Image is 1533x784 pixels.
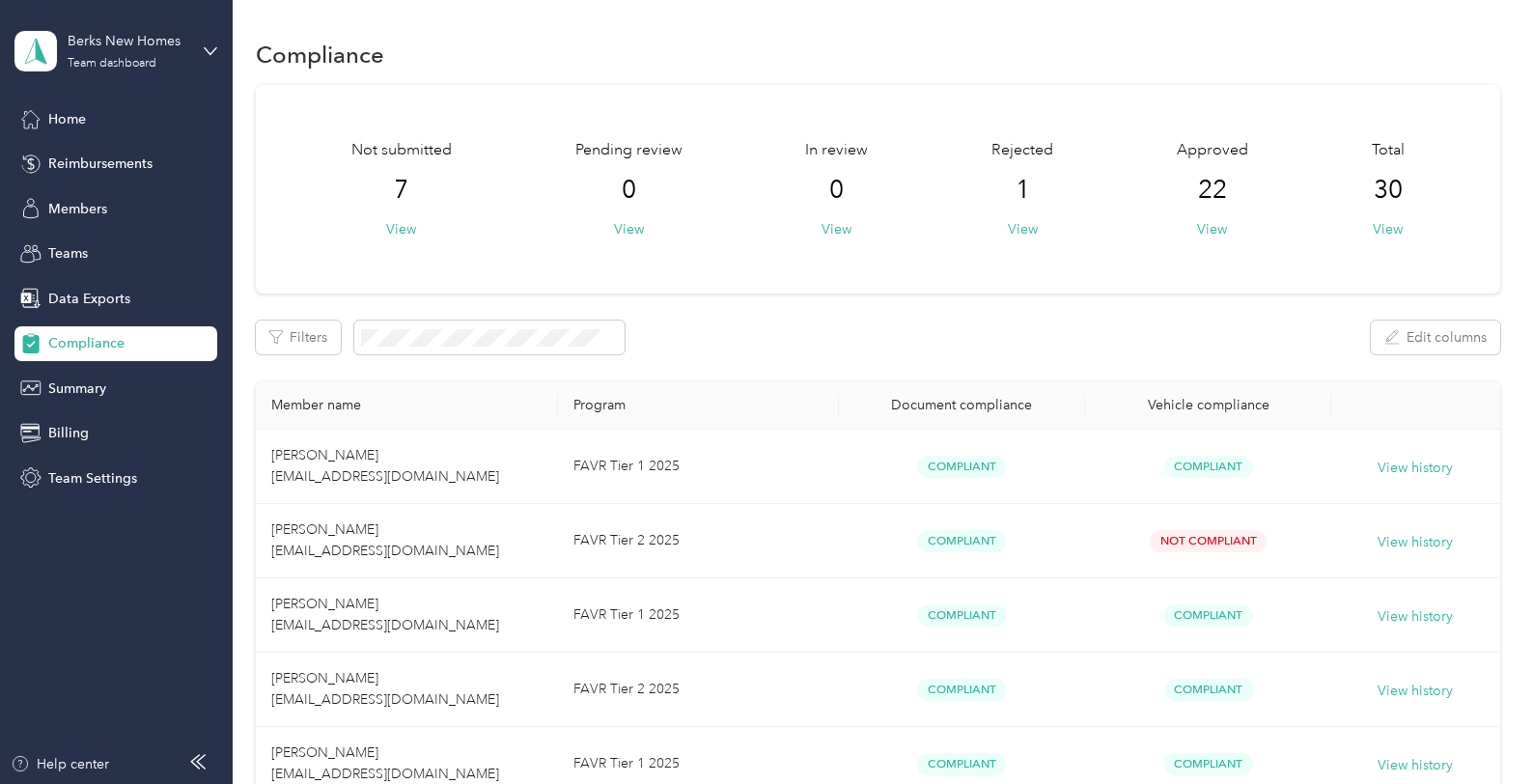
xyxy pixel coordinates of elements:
span: In review [805,139,868,162]
span: 0 [829,175,844,206]
button: View [822,219,851,239]
span: Approved [1177,139,1248,162]
span: Rejected [991,139,1053,162]
span: Compliant [1164,753,1253,775]
button: Filters [256,321,341,354]
span: Compliant [917,753,1006,775]
button: View [614,219,644,239]
span: 1 [1016,175,1030,206]
span: Compliant [917,530,1006,552]
span: Compliant [1164,456,1253,478]
span: Compliant [917,604,1006,627]
button: View [386,219,416,239]
button: View history [1378,458,1453,479]
th: Member name [256,381,558,430]
span: [PERSON_NAME] [EMAIL_ADDRESS][DOMAIN_NAME] [271,596,499,633]
span: Teams [48,243,88,264]
span: Not Compliant [1150,530,1267,552]
button: View [1008,219,1038,239]
span: Members [48,199,107,219]
span: Summary [48,378,106,399]
td: FAVR Tier 1 2025 [558,430,838,504]
span: Pending review [575,139,683,162]
td: FAVR Tier 1 2025 [558,578,838,653]
span: [PERSON_NAME] [EMAIL_ADDRESS][DOMAIN_NAME] [271,670,499,708]
span: Compliant [1164,679,1253,701]
button: View history [1378,681,1453,702]
button: View history [1378,755,1453,776]
span: Team Settings [48,468,137,489]
span: Reimbursements [48,154,153,174]
button: View [1373,219,1403,239]
span: [PERSON_NAME] [EMAIL_ADDRESS][DOMAIN_NAME] [271,521,499,559]
span: Billing [48,423,89,443]
span: Not submitted [351,139,452,162]
td: FAVR Tier 2 2025 [558,504,838,578]
h1: Compliance [256,44,384,65]
span: Home [48,109,86,129]
span: 30 [1374,175,1403,206]
div: Berks New Homes [68,31,188,51]
th: Program [558,381,838,430]
button: Help center [11,754,109,774]
button: View [1197,219,1227,239]
span: Compliant [1164,604,1253,627]
span: [PERSON_NAME] [EMAIL_ADDRESS][DOMAIN_NAME] [271,447,499,485]
button: View history [1378,606,1453,628]
span: Compliant [917,679,1006,701]
span: Compliant [917,456,1006,478]
span: [PERSON_NAME] [EMAIL_ADDRESS][DOMAIN_NAME] [271,744,499,782]
span: Compliance [48,333,125,353]
button: Edit columns [1371,321,1500,354]
iframe: Everlance-gr Chat Button Frame [1425,676,1533,784]
button: View history [1378,532,1453,553]
span: 0 [622,175,636,206]
span: 22 [1198,175,1227,206]
span: Data Exports [48,289,130,309]
span: 7 [394,175,408,206]
td: FAVR Tier 2 2025 [558,653,838,727]
span: Total [1372,139,1405,162]
div: Document compliance [854,397,1070,413]
div: Vehicle compliance [1101,397,1316,413]
div: Team dashboard [68,58,156,70]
